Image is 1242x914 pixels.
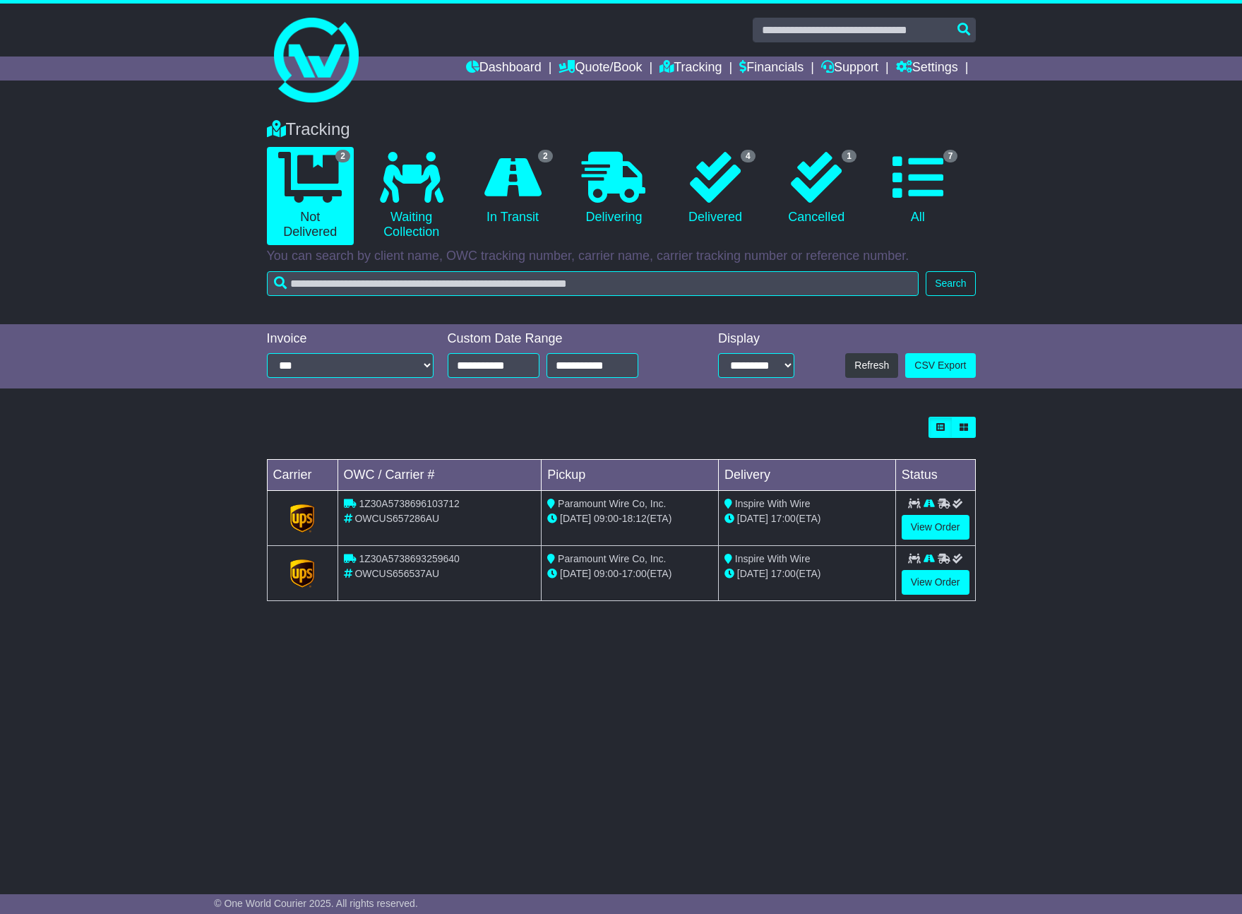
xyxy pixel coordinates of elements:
[845,353,898,378] button: Refresh
[359,553,459,564] span: 1Z30A5738693259640
[448,331,674,347] div: Custom Date Range
[771,513,796,524] span: 17:00
[718,460,895,491] td: Delivery
[547,511,712,526] div: - (ETA)
[290,559,314,588] img: GetCarrierServiceLogo
[737,513,768,524] span: [DATE]
[895,460,975,491] td: Status
[560,568,591,579] span: [DATE]
[842,150,856,162] span: 1
[741,150,756,162] span: 4
[558,498,666,509] span: Paramount Wire Co, Inc.
[560,513,591,524] span: [DATE]
[724,566,890,581] div: (ETA)
[659,57,722,81] a: Tracking
[718,331,794,347] div: Display
[368,147,455,245] a: Waiting Collection
[874,147,961,230] a: 7 All
[335,150,350,162] span: 2
[558,553,666,564] span: Paramount Wire Co, Inc.
[354,568,439,579] span: OWCUS656537AU
[737,568,768,579] span: [DATE]
[267,147,354,245] a: 2 Not Delivered
[214,898,418,909] span: © One World Courier 2025. All rights reserved.
[359,498,459,509] span: 1Z30A5738696103712
[594,568,619,579] span: 09:00
[267,249,976,264] p: You can search by client name, OWC tracking number, carrier name, carrier tracking number or refe...
[338,460,542,491] td: OWC / Carrier #
[559,57,642,81] a: Quote/Book
[926,271,975,296] button: Search
[905,353,975,378] a: CSV Export
[724,511,890,526] div: (ETA)
[290,504,314,533] img: GetCarrierServiceLogo
[260,119,983,140] div: Tracking
[547,566,712,581] div: - (ETA)
[773,147,860,230] a: 1 Cancelled
[735,553,811,564] span: Inspire With Wire
[902,515,969,540] a: View Order
[735,498,811,509] span: Inspire With Wire
[571,147,657,230] a: Delivering
[594,513,619,524] span: 09:00
[622,513,647,524] span: 18:12
[542,460,719,491] td: Pickup
[622,568,647,579] span: 17:00
[267,460,338,491] td: Carrier
[896,57,958,81] a: Settings
[538,150,553,162] span: 2
[466,57,542,81] a: Dashboard
[739,57,804,81] a: Financials
[469,147,556,230] a: 2 In Transit
[267,331,434,347] div: Invoice
[821,57,878,81] a: Support
[943,150,958,162] span: 7
[354,513,439,524] span: OWCUS657286AU
[902,570,969,595] a: View Order
[671,147,758,230] a: 4 Delivered
[771,568,796,579] span: 17:00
